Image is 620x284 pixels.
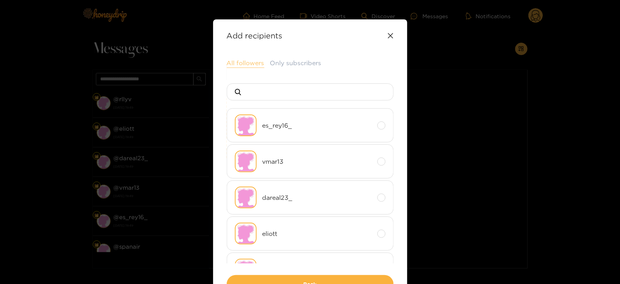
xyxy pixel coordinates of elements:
strong: Add recipients [227,31,283,40]
button: Only subscribers [270,59,321,68]
button: All followers [227,59,264,68]
img: no-avatar.png [235,223,257,244]
img: no-avatar.png [235,151,257,172]
img: no-avatar.png [235,259,257,281]
img: no-avatar.png [235,187,257,208]
span: es_rey16_ [262,121,372,130]
span: vmar13 [262,157,372,166]
span: eliott [262,229,372,238]
img: no-avatar.png [235,114,257,136]
span: dareal23_ [262,193,372,202]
